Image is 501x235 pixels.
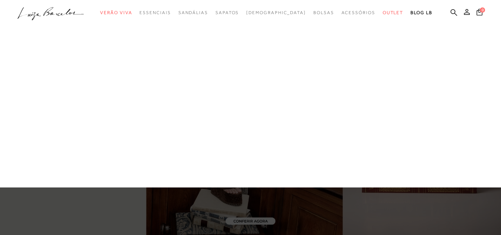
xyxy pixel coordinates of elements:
a: categoryNavScreenReaderText [139,6,171,20]
a: noSubCategoriesText [246,6,306,20]
a: categoryNavScreenReaderText [100,6,132,20]
span: Outlet [383,10,403,15]
span: BLOG LB [411,10,432,15]
a: categoryNavScreenReaderText [342,6,375,20]
span: 0 [480,7,485,13]
span: Verão Viva [100,10,132,15]
span: Acessórios [342,10,375,15]
a: categoryNavScreenReaderText [178,6,208,20]
span: Sapatos [215,10,239,15]
span: Bolsas [313,10,334,15]
a: categoryNavScreenReaderText [313,6,334,20]
span: Essenciais [139,10,171,15]
a: categoryNavScreenReaderText [383,6,403,20]
button: 0 [474,8,485,18]
a: categoryNavScreenReaderText [215,6,239,20]
a: BLOG LB [411,6,432,20]
span: Sandálias [178,10,208,15]
span: [DEMOGRAPHIC_DATA] [246,10,306,15]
